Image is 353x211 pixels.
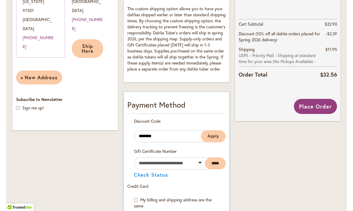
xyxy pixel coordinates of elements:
[72,17,103,31] a: [PHONE_NUMBER]
[72,39,103,58] button: Ship Here
[16,71,62,84] button: New Address
[127,4,226,75] td: The custom shipping option allows you to have your dahlias shipped earlier or later than standard...
[326,31,337,36] span: -$2.29
[134,172,168,177] button: Check Status
[201,130,226,142] button: Apply
[239,70,267,79] strong: Order Total
[239,52,320,65] span: USPS - Priority Mail - Shipping at standard time for your area (No Pickups Available) -
[325,46,337,52] span: $11.95
[320,71,337,78] span: $32.56
[82,43,94,54] span: Ship Here
[294,99,337,114] button: Place Order
[239,19,320,29] th: Cart Subtotal
[325,21,337,27] span: $22.90
[299,103,332,110] span: Place Order
[16,96,62,102] span: Subscribe to Newsletter
[5,190,21,206] iframe: Launch Accessibility Center
[134,148,177,154] span: Gift Certificate Number
[127,183,148,189] span: Credit Card
[208,134,219,139] span: Apply
[22,105,44,111] label: Sign me up!
[127,99,226,114] div: Payment Method
[134,118,161,124] span: Discount Code
[134,197,211,209] span: My billing and shipping address are the same
[23,35,54,49] a: [PHONE_NUMBER]
[21,74,58,80] span: New Address
[239,46,255,52] span: Shipping
[239,31,320,43] span: Discount (10% off all dahlia orders placed for Spring 2026 delivery)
